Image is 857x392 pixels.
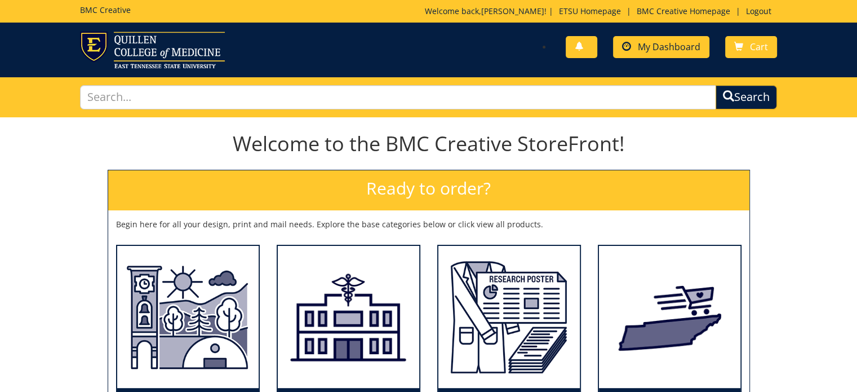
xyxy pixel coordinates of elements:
a: ETSU Homepage [553,6,627,16]
a: My Dashboard [613,36,709,58]
span: My Dashboard [638,41,700,53]
a: Cart [725,36,777,58]
img: Students (undergraduate and graduate) [438,246,580,389]
img: ETSU Academic Departments (all colleges and departments) [117,246,259,389]
a: [PERSON_NAME] [481,6,544,16]
h2: Ready to order? [108,170,749,210]
h5: BMC Creative [80,6,131,14]
input: Search... [80,85,717,109]
span: Cart [750,41,768,53]
img: ETSU logo [80,32,225,68]
a: BMC Creative Homepage [631,6,736,16]
p: Welcome back, ! | | | [425,6,777,17]
button: Search [716,85,777,109]
h1: Welcome to the BMC Creative StoreFront! [108,133,750,155]
img: ETSU Health (all clinics with ETSU Health branding) [278,246,419,389]
p: Begin here for all your design, print and mail needs. Explore the base categories below or click ... [116,219,741,230]
img: State/Federal (other than ETSU) [599,246,740,389]
a: Logout [740,6,777,16]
